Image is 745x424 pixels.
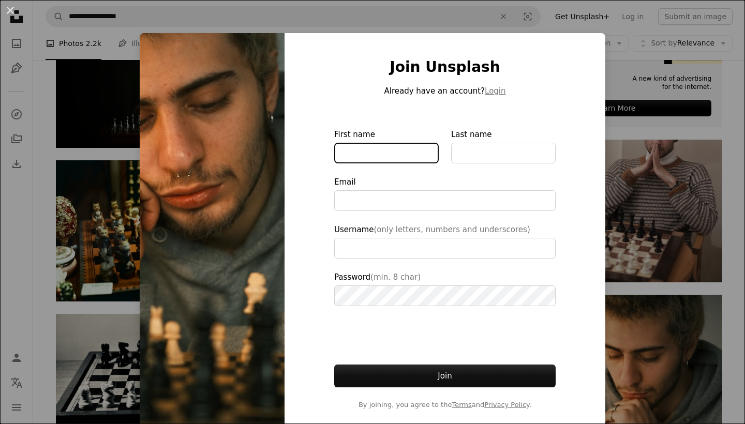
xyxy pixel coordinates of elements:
[334,285,556,306] input: Password(min. 8 char)
[334,223,556,259] label: Username
[334,58,556,77] h1: Join Unsplash
[334,190,556,211] input: Email
[334,143,439,163] input: First name
[334,400,556,410] span: By joining, you agree to the and .
[334,271,556,306] label: Password
[451,143,556,163] input: Last name
[374,225,530,234] span: (only letters, numbers and underscores)
[370,272,421,282] span: (min. 8 char)
[334,128,439,163] label: First name
[484,401,529,408] a: Privacy Policy
[485,85,505,97] button: Login
[452,401,471,408] a: Terms
[334,176,556,211] label: Email
[334,238,556,259] input: Username(only letters, numbers and underscores)
[451,128,556,163] label: Last name
[334,85,556,97] p: Already have an account?
[334,365,556,387] button: Join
